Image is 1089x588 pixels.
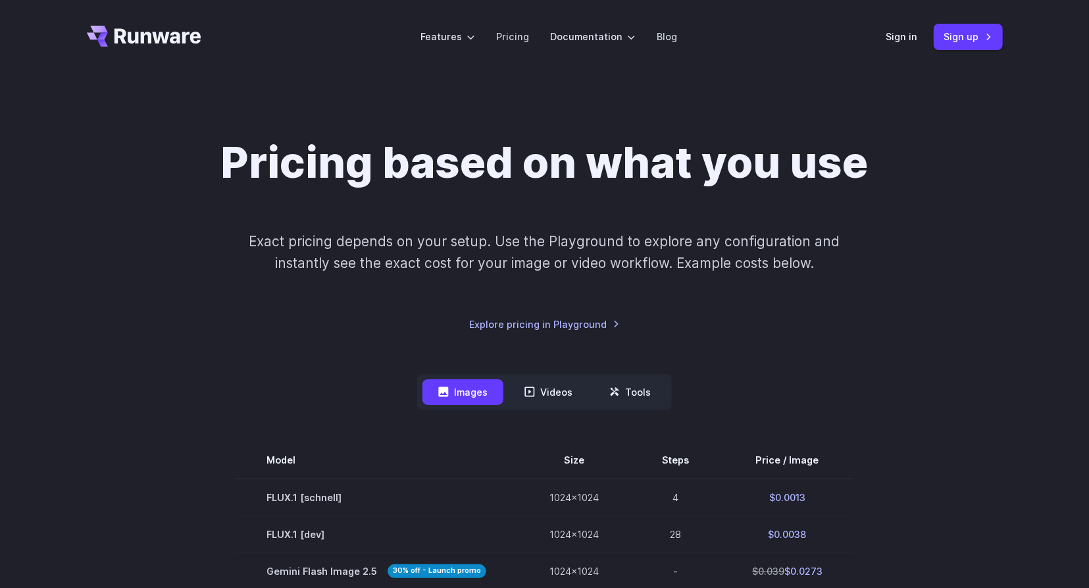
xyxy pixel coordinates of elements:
td: FLUX.1 [dev] [235,516,518,552]
button: Images [422,379,503,405]
p: Exact pricing depends on your setup. Use the Playground to explore any configuration and instantl... [224,230,865,275]
a: Sign up [934,24,1003,49]
th: Price / Image [721,442,854,479]
th: Size [518,442,630,479]
span: Gemini Flash Image 2.5 [266,564,486,579]
strong: 30% off - Launch promo [388,564,486,578]
td: FLUX.1 [schnell] [235,479,518,516]
td: $0.0038 [721,516,854,552]
td: 1024x1024 [518,479,630,516]
td: 4 [630,479,721,516]
s: $0.039 [752,566,784,577]
label: Features [420,29,475,44]
a: Go to / [87,26,201,47]
h1: Pricing based on what you use [221,137,869,188]
td: 1024x1024 [518,516,630,552]
button: Tools [594,379,667,405]
th: Steps [630,442,721,479]
a: Sign in [886,29,918,44]
a: Blog [657,29,677,44]
a: Explore pricing in Playground [469,317,620,332]
td: 28 [630,516,721,552]
label: Documentation [550,29,636,44]
button: Videos [509,379,588,405]
th: Model [235,442,518,479]
a: Pricing [496,29,529,44]
td: $0.0013 [721,479,854,516]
